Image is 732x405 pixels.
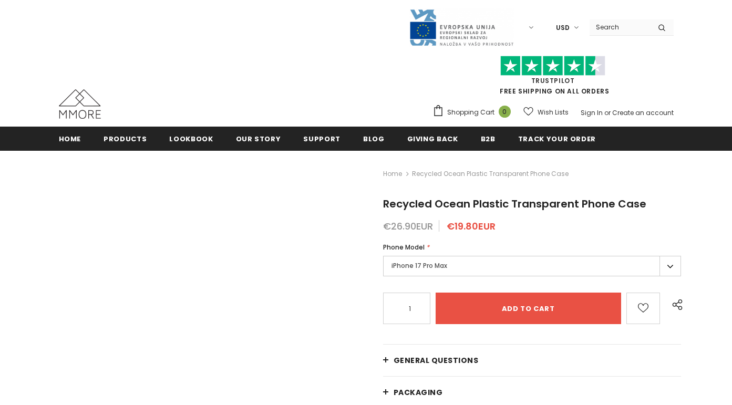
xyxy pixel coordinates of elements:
[531,76,575,85] a: Trustpilot
[409,23,514,32] a: Javni Razpis
[500,56,605,76] img: Trust Pilot Stars
[363,127,385,150] a: Blog
[556,23,570,33] span: USD
[412,168,569,180] span: Recycled Ocean Plastic Transparent Phone Case
[303,134,341,144] span: support
[590,19,650,35] input: Search Site
[447,107,494,118] span: Shopping Cart
[432,60,674,96] span: FREE SHIPPING ON ALL ORDERS
[604,108,611,117] span: or
[59,134,81,144] span: Home
[363,134,385,144] span: Blog
[383,243,425,252] span: Phone Model
[436,293,621,324] input: Add to cart
[104,127,147,150] a: Products
[394,387,443,398] span: PACKAGING
[538,107,569,118] span: Wish Lists
[581,108,603,117] a: Sign In
[409,8,514,47] img: Javni Razpis
[481,134,496,144] span: B2B
[612,108,674,117] a: Create an account
[383,220,433,233] span: €26.90EUR
[394,355,479,366] span: General Questions
[383,256,682,276] label: iPhone 17 Pro Max
[499,106,511,118] span: 0
[383,196,646,211] span: Recycled Ocean Plastic Transparent Phone Case
[407,134,458,144] span: Giving back
[518,127,596,150] a: Track your order
[59,89,101,119] img: MMORE Cases
[447,220,496,233] span: €19.80EUR
[383,168,402,180] a: Home
[407,127,458,150] a: Giving back
[303,127,341,150] a: support
[169,134,213,144] span: Lookbook
[59,127,81,150] a: Home
[104,134,147,144] span: Products
[432,105,516,120] a: Shopping Cart 0
[236,127,281,150] a: Our Story
[518,134,596,144] span: Track your order
[481,127,496,150] a: B2B
[383,345,682,376] a: General Questions
[523,103,569,121] a: Wish Lists
[236,134,281,144] span: Our Story
[169,127,213,150] a: Lookbook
